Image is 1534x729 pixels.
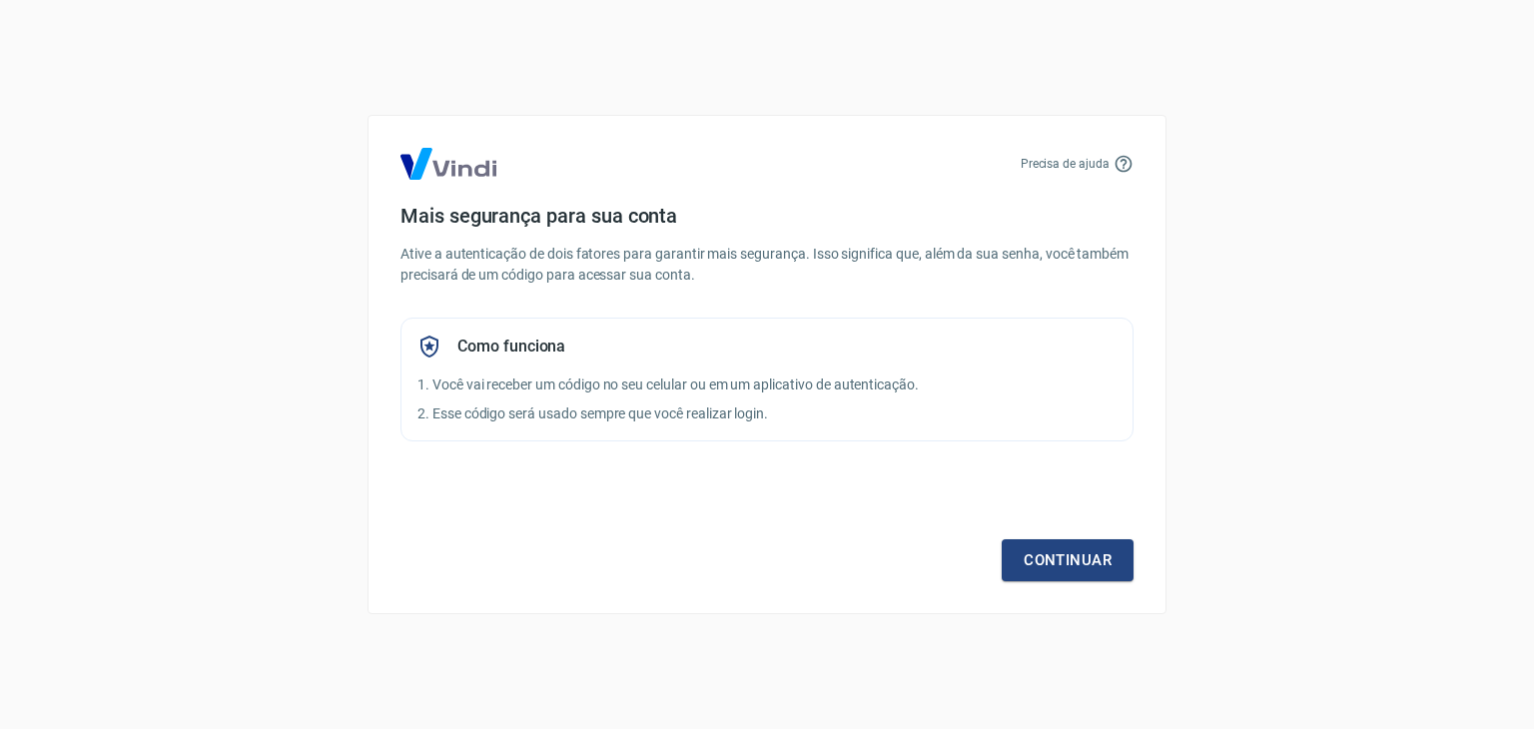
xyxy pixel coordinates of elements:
[1002,539,1134,581] a: Continuar
[400,204,1134,228] h4: Mais segurança para sua conta
[417,374,1117,395] p: 1. Você vai receber um código no seu celular ou em um aplicativo de autenticação.
[457,337,565,357] h5: Como funciona
[1021,155,1110,173] p: Precisa de ajuda
[400,244,1134,286] p: Ative a autenticação de dois fatores para garantir mais segurança. Isso significa que, além da su...
[400,148,496,180] img: Logo Vind
[417,403,1117,424] p: 2. Esse código será usado sempre que você realizar login.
